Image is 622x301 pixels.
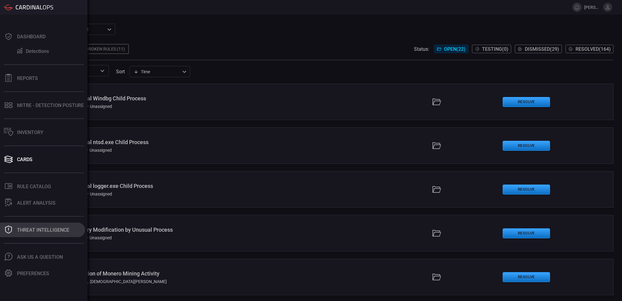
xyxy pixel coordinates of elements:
[17,102,84,108] div: MITRE - Detection Posture
[503,141,550,151] button: Resolve
[45,95,258,102] div: Windows - Unusual Windbg Child Process
[84,192,112,196] div: Unassigned
[17,200,56,206] div: ALERT ANALYSIS
[45,139,258,145] div: Windows - Unusual ntsd.exe Child Process
[17,227,69,233] div: Threat Intelligence
[82,44,129,54] div: Broken Rules (11)
[444,46,466,52] span: Open ( 22 )
[566,45,613,53] button: Resolved(164)
[84,279,167,284] div: [DEMOGRAPHIC_DATA][PERSON_NAME]
[414,46,429,52] span: Status:
[84,148,112,153] div: Unassigned
[434,45,468,53] button: Open(22)
[84,104,112,109] div: Unassigned
[45,227,258,233] div: Windows - Registry Modification by Unusual Process
[134,69,180,75] div: Time
[17,34,46,40] div: Dashboard
[98,67,107,75] button: Open
[26,48,49,54] div: Detections
[45,183,258,189] div: Windows - Unusual logger.exe Child Process
[503,272,550,282] button: Resolve
[17,271,49,276] div: Preferences
[116,69,125,74] label: sort
[525,46,559,52] span: Dismissed ( 29 )
[17,157,32,162] div: Cards
[17,75,38,81] div: Reports
[17,184,51,189] div: Rule Catalog
[503,185,550,195] button: Resolve
[17,254,63,260] div: Ask Us A Question
[503,228,550,238] button: Resolve
[584,5,601,10] span: [PERSON_NAME].brand
[17,130,43,135] div: Inventory
[84,235,112,240] div: Unassigned
[45,270,258,277] div: Windows - Detection of Monero Mining Activity
[515,45,562,53] button: Dismissed(29)
[576,46,611,52] span: Resolved ( 164 )
[472,45,511,53] button: Testing(0)
[482,46,508,52] span: Testing ( 0 )
[503,97,550,107] button: Resolve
